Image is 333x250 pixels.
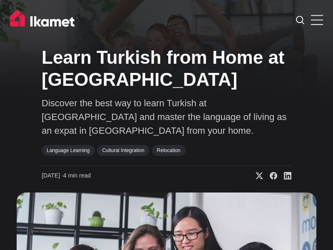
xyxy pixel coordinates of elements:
[10,10,78,30] img: Ikamet home
[97,145,149,156] a: Cultural Integration
[42,145,94,156] a: Language Learning
[42,96,291,137] p: Discover the best way to learn Turkish at [GEOGRAPHIC_DATA] and master the language of living as ...
[42,172,63,179] span: [DATE] ∙
[249,172,263,180] a: Share on X
[42,172,91,180] time: 4 min read
[263,172,277,180] a: Share on Facebook
[277,172,291,180] a: Share on Linkedin
[42,47,291,91] h1: Learn Turkish from Home at [GEOGRAPHIC_DATA]
[152,145,186,156] a: Relocation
